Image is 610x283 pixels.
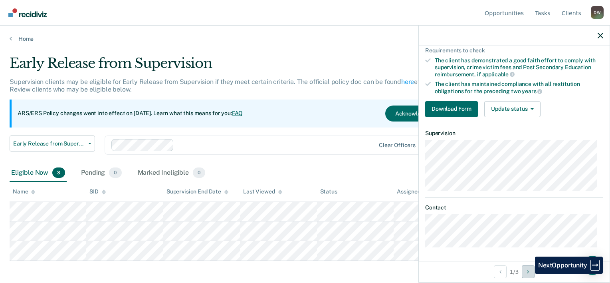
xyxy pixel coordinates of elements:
div: D W [591,6,604,19]
div: Status [320,188,337,195]
button: Previous Opportunity [494,265,507,278]
button: Profile dropdown button [591,6,604,19]
div: Open Intercom Messenger [583,256,602,275]
div: Clear officers [379,142,416,149]
div: Last Viewed [243,188,282,195]
div: The client has maintained compliance with all restitution obligations for the preceding two [435,81,603,94]
a: Navigate to form link [425,101,481,117]
div: The client has demonstrated a good faith effort to comply with supervision, crime victim fees and... [435,57,603,78]
button: Update status [484,101,541,117]
div: SID [89,188,106,195]
div: Assigned to [397,188,434,195]
button: Next Opportunity [522,265,535,278]
a: here [401,78,414,86]
button: Download Form [425,101,478,117]
dt: Supervision [425,130,603,137]
div: Supervision End Date [166,188,228,195]
a: Home [10,35,600,42]
span: 3 [52,167,65,178]
img: Recidiviz [8,8,47,17]
div: Pending [79,164,123,182]
div: 1 / 3 [419,261,610,282]
p: ARS/ERS Policy changes went into effect on [DATE]. Learn what this means for you: [18,110,243,118]
span: Early Release from Supervision [13,140,85,147]
div: Name [13,188,35,195]
a: FAQ [232,110,243,116]
span: 0 [193,167,205,178]
div: Eligible Now [10,164,67,182]
span: years [522,88,542,94]
button: Acknowledge & Close [385,106,461,122]
div: Requirements to check [425,47,603,54]
span: 0 [109,167,121,178]
div: Early Release from Supervision [10,55,467,78]
div: Marked Ineligible [136,164,207,182]
span: applicable [482,71,515,78]
dt: Contact [425,204,603,211]
p: Supervision clients may be eligible for Early Release from Supervision if they meet certain crite... [10,78,463,93]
